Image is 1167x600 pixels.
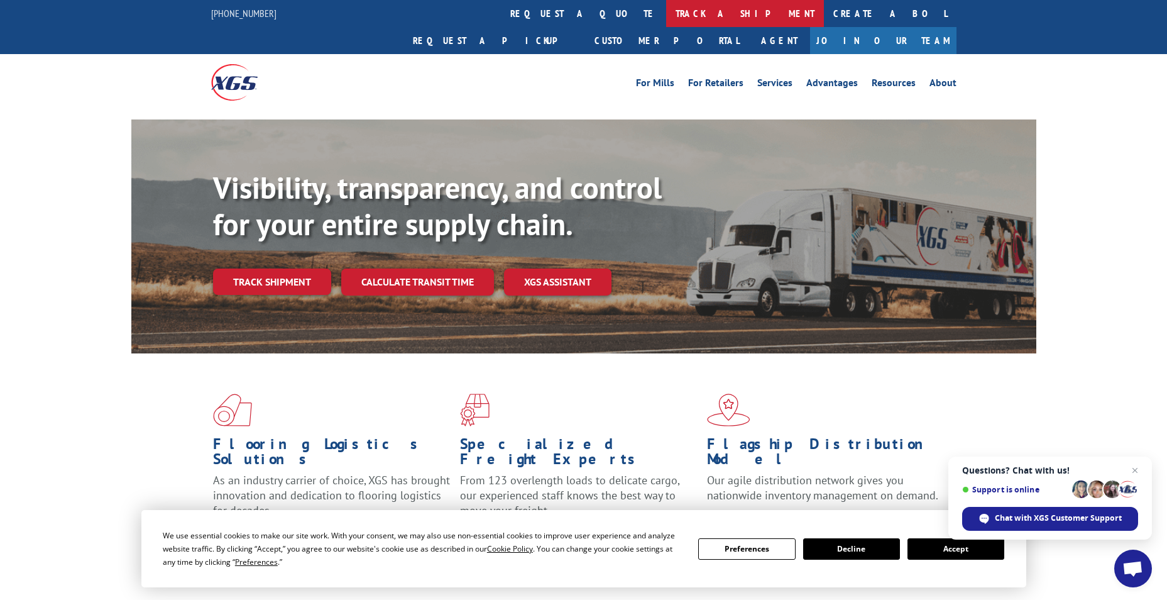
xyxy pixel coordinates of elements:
a: For Mills [636,78,674,92]
p: From 123 overlength loads to delicate cargo, our experienced staff knows the best way to move you... [460,473,698,529]
img: xgs-icon-focused-on-flooring-red [460,394,490,426]
h1: Specialized Freight Experts [460,436,698,473]
span: Questions? Chat with us! [962,465,1138,475]
div: Open chat [1114,550,1152,587]
a: Resources [872,78,916,92]
img: xgs-icon-flagship-distribution-model-red [707,394,750,426]
a: For Retailers [688,78,743,92]
a: Services [757,78,792,92]
div: We use essential cookies to make our site work. With your consent, we may also use non-essential ... [163,529,683,569]
a: About [929,78,956,92]
b: Visibility, transparency, and control for your entire supply chain. [213,168,662,243]
span: Support is online [962,485,1068,494]
span: Chat with XGS Customer Support [995,513,1122,524]
span: Preferences [235,557,278,567]
span: Cookie Policy [487,543,533,554]
button: Preferences [698,538,795,560]
div: Cookie Consent Prompt [141,510,1026,587]
a: Join Our Team [810,27,956,54]
button: Decline [803,538,900,560]
img: xgs-icon-total-supply-chain-intelligence-red [213,394,252,426]
a: Customer Portal [585,27,748,54]
a: Request a pickup [403,27,585,54]
span: Close chat [1127,463,1142,478]
a: Agent [748,27,810,54]
span: As an industry carrier of choice, XGS has brought innovation and dedication to flooring logistics... [213,473,450,518]
h1: Flooring Logistics Solutions [213,436,451,473]
div: Chat with XGS Customer Support [962,507,1138,531]
a: XGS ASSISTANT [504,269,611,296]
a: Track shipment [213,269,331,295]
h1: Flagship Distribution Model [707,436,945,473]
button: Accept [907,538,1004,560]
a: [PHONE_NUMBER] [211,7,277,19]
a: Calculate transit time [341,269,494,296]
a: Advantages [806,78,858,92]
span: Our agile distribution network gives you nationwide inventory management on demand. [707,473,938,503]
